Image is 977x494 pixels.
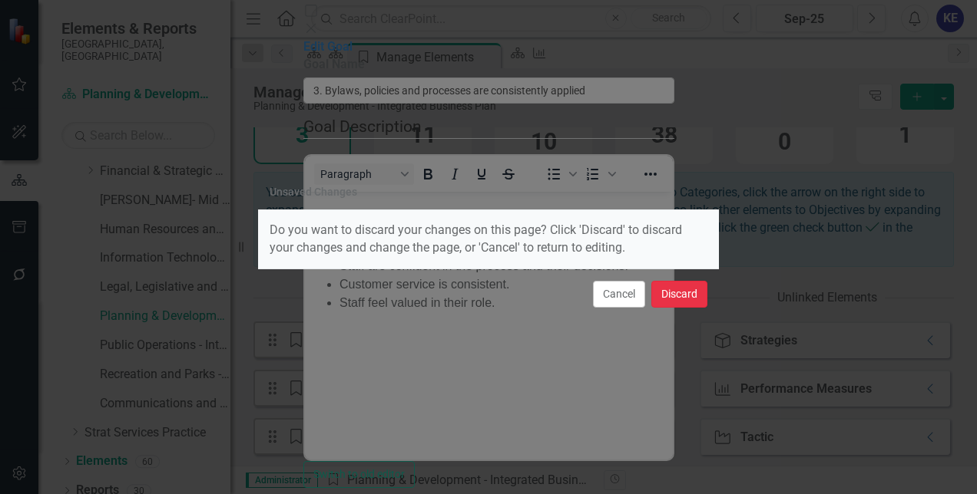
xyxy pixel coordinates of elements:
[258,210,719,268] div: Do you want to discard your changes on this page? Click 'Discard' to discard your changes and cha...
[35,65,364,84] li: Staff are confident in the process and their decisions.
[593,281,645,308] button: Cancel
[651,281,707,308] button: Discard
[4,37,52,50] strong: Results:
[35,102,364,120] li: Staff feel valued in their role.
[35,84,364,102] li: Customer service is consistent.
[270,186,357,198] div: Unsaved Changes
